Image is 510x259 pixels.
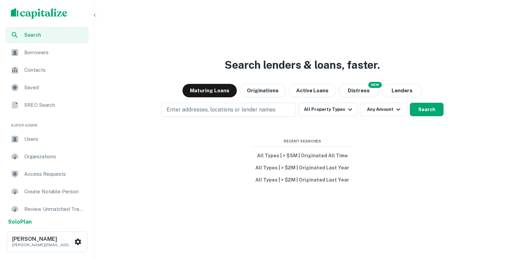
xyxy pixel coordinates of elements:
button: All Types | > $2M | Originated Last Year [252,162,353,174]
button: Lenders [382,84,422,97]
button: All Types | > $5M | Originated All Time [252,150,353,162]
a: SREO Search [5,97,89,113]
p: [PERSON_NAME][EMAIL_ADDRESS][DOMAIN_NAME] [12,242,73,248]
h6: [PERSON_NAME] [12,236,73,242]
strong: Solo Plan [8,219,32,225]
button: All Types | > $2M | Originated Last Year [252,174,353,186]
iframe: Chat Widget [476,205,510,237]
a: Contacts [5,62,89,78]
span: Access Requests [24,170,85,178]
span: Users [24,135,85,143]
span: Recent Searches [252,138,353,144]
a: Users [5,131,89,147]
button: Active Loans [289,84,336,97]
li: Super Admin [5,115,89,131]
img: capitalize-logo.png [11,8,67,19]
span: Search [24,31,85,39]
button: Maturing Loans [182,84,237,97]
a: Borrowers [5,44,89,61]
button: Enter addresses, locations or lender names [161,103,296,117]
span: Create Notable Person [24,188,85,196]
span: Borrowers [24,48,85,57]
p: Enter addresses, locations or lender names [167,106,276,114]
span: Saved [24,84,85,92]
button: Search distressed loans with lien and other non-mortgage details. [339,84,379,97]
a: Search [5,27,89,43]
h3: Search lenders & loans, faster. [225,57,380,73]
a: Organizations [5,149,89,165]
button: All Property Types [299,103,357,116]
a: Access Requests [5,166,89,182]
button: Any Amount [360,103,407,116]
a: SoloPlan [8,218,32,226]
span: Organizations [24,153,85,161]
button: [PERSON_NAME][PERSON_NAME][EMAIL_ADDRESS][DOMAIN_NAME] [7,231,87,252]
div: NEW [368,82,382,88]
button: Search [410,103,444,116]
span: Review Unmatched Transactions [24,205,85,213]
span: Contacts [24,66,85,74]
span: SREO Search [24,101,85,109]
a: Create Notable Person [5,184,89,200]
a: Review Unmatched Transactions [5,201,89,217]
a: Saved [5,79,89,96]
button: Originations [239,84,286,97]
